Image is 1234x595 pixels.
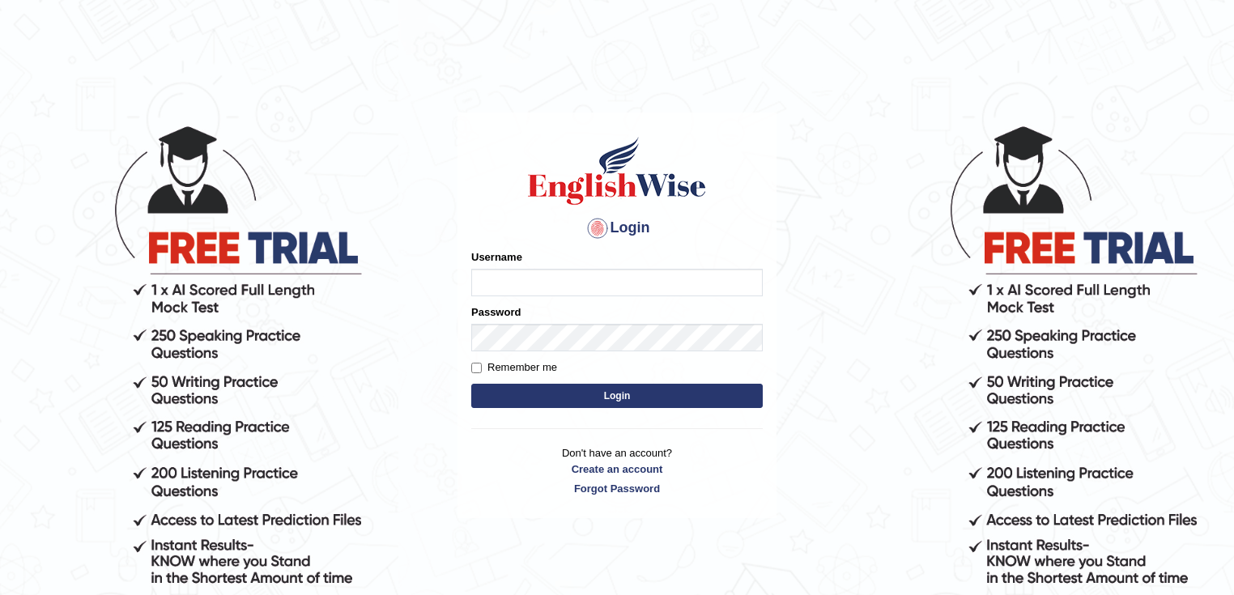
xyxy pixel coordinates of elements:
p: Don't have an account? [471,445,763,495]
button: Login [471,384,763,408]
img: Logo of English Wise sign in for intelligent practice with AI [525,134,709,207]
label: Username [471,249,522,265]
input: Remember me [471,363,482,373]
label: Password [471,304,521,320]
label: Remember me [471,359,557,376]
h4: Login [471,215,763,241]
a: Create an account [471,461,763,477]
a: Forgot Password [471,481,763,496]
